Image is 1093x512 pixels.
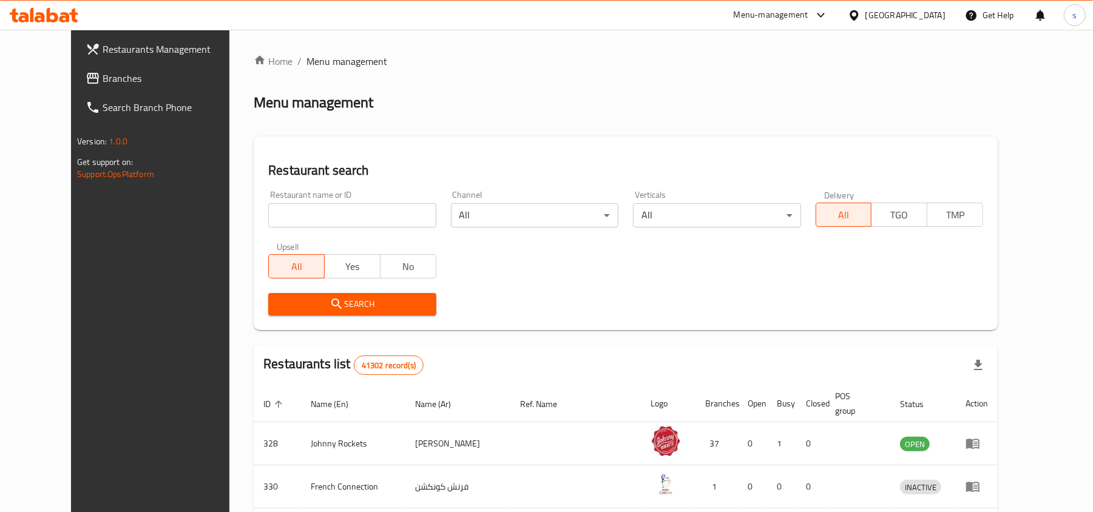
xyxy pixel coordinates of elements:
span: Yes [330,258,376,275]
div: [GEOGRAPHIC_DATA] [865,8,946,22]
span: Name (Ar) [415,397,467,411]
td: 1 [695,465,738,508]
td: 0 [738,422,767,465]
th: Closed [796,385,825,422]
td: French Connection [301,465,405,508]
span: No [385,258,431,275]
span: TGO [876,206,922,224]
th: Branches [695,385,738,422]
nav: breadcrumb [254,54,998,69]
span: ID [263,397,286,411]
td: 1 [767,422,796,465]
span: All [274,258,320,275]
div: Export file [964,351,993,380]
img: French Connection [651,469,681,499]
td: 0 [796,465,825,508]
td: 37 [695,422,738,465]
td: 0 [738,465,767,508]
button: TGO [871,203,927,227]
td: 0 [796,422,825,465]
span: TMP [932,206,978,224]
div: Total records count [354,355,424,375]
li: / [297,54,302,69]
span: Ref. Name [521,397,574,411]
button: All [268,254,325,278]
span: Get support on: [77,154,133,170]
button: Search [268,293,436,315]
div: All [451,203,618,227]
a: Search Branch Phone [76,93,254,122]
td: Johnny Rockets [301,422,405,465]
td: [PERSON_NAME] [405,422,511,465]
td: 330 [254,465,301,508]
th: Action [956,385,998,422]
span: POS group [835,389,876,418]
div: Menu [966,479,988,494]
div: Menu [966,436,988,451]
td: فرنش كونكشن [405,465,511,508]
td: 0 [767,465,796,508]
span: Restaurants Management [103,42,244,56]
h2: Menu management [254,93,373,112]
span: s [1072,8,1077,22]
th: Open [738,385,767,422]
a: Branches [76,64,254,93]
button: Yes [324,254,381,278]
div: INACTIVE [900,480,941,494]
button: TMP [927,203,983,227]
span: Status [900,397,939,411]
span: Branches [103,71,244,86]
label: Delivery [824,190,854,199]
img: Johnny Rockets [651,426,681,456]
span: 41302 record(s) [354,360,423,371]
div: All [633,203,800,227]
span: Name (En) [311,397,364,411]
label: Upsell [277,242,299,251]
button: All [816,203,872,227]
span: Menu management [306,54,387,69]
span: Search [278,297,426,312]
span: 1.0.0 [109,133,127,149]
h2: Restaurants list [263,355,424,375]
span: Version: [77,133,107,149]
th: Logo [641,385,695,422]
a: Restaurants Management [76,35,254,64]
span: All [821,206,867,224]
span: Search Branch Phone [103,100,244,115]
a: Home [254,54,293,69]
span: INACTIVE [900,480,941,494]
th: Busy [767,385,796,422]
button: No [380,254,436,278]
input: Search for restaurant name or ID.. [268,203,436,227]
span: OPEN [900,437,930,451]
h2: Restaurant search [268,161,983,180]
a: Support.OpsPlatform [77,166,154,182]
div: Menu-management [734,8,808,22]
td: 328 [254,422,301,465]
